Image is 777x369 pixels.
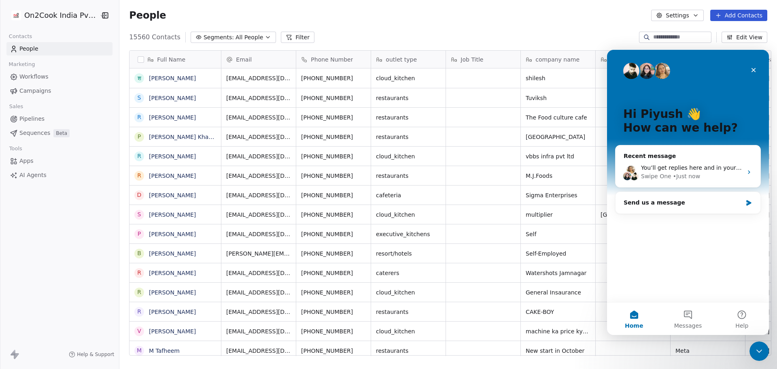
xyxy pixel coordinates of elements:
[675,347,740,355] span: Meta
[526,133,590,141] span: [GEOGRAPHIC_DATA]
[526,327,590,335] span: machine ka price kya hai
[129,51,221,68] div: Full Name
[301,269,366,277] span: [PHONE_NUMBER]
[137,113,141,122] div: R
[8,142,154,164] div: Send us a message
[301,327,366,335] span: [PHONE_NUMBER]
[129,68,221,356] div: grid
[138,210,141,219] div: S
[149,134,218,140] a: [PERSON_NAME] Kharvb
[137,346,142,355] div: M
[526,211,590,219] span: multiplier
[149,289,196,296] a: [PERSON_NAME]
[138,230,141,238] div: P
[607,50,769,335] iframe: Intercom live chat
[301,113,366,122] span: [PHONE_NUMBER]
[6,154,113,168] a: Apps
[526,94,590,102] span: Tuviksh
[386,55,417,64] span: outlet type
[236,55,252,64] span: Email
[376,172,441,180] span: restaurants
[129,9,166,21] span: People
[6,42,113,55] a: People
[376,94,441,102] span: restaurants
[301,94,366,102] span: [PHONE_NUMBER]
[226,327,291,335] span: [EMAIL_ADDRESS][DOMAIN_NAME]
[226,133,291,141] span: [EMAIL_ADDRESS][DOMAIN_NAME]
[34,115,344,121] span: You’ll get replies here and in your email: ✉️ [EMAIL_ADDRESS][DOMAIN_NAME] Our usual reply time 🕒...
[722,32,767,43] button: Edit View
[19,171,47,179] span: AI Agents
[54,253,108,285] button: Messages
[311,55,353,64] span: Phone Number
[526,269,590,277] span: Watershots Jamnagar
[236,33,263,42] span: All People
[301,211,366,219] span: [PHONE_NUMBER]
[149,192,196,198] a: [PERSON_NAME]
[53,129,70,137] span: Beta
[535,55,580,64] span: company name
[371,51,446,68] div: outlet type
[108,253,162,285] button: Help
[10,9,94,22] button: On2Cook India Pvt. Ltd.
[18,273,36,279] span: Home
[301,74,366,82] span: [PHONE_NUMBER]
[526,230,590,238] span: Self
[149,231,196,237] a: [PERSON_NAME]
[651,10,703,21] button: Settings
[6,84,113,98] a: Campaigns
[11,11,21,20] img: on2cook%20logo-04%20copy.jpg
[6,100,27,113] span: Sales
[226,269,291,277] span: [EMAIL_ADDRESS][DOMAIN_NAME]
[6,143,25,155] span: Tools
[69,351,114,358] a: Help & Support
[149,211,196,218] a: [PERSON_NAME]
[129,32,180,42] span: 15560 Contacts
[6,169,113,182] a: AI Agents
[376,152,441,160] span: cloud_kitchen
[376,74,441,82] span: cloud_kitchen
[34,122,64,131] div: Swipe One
[526,113,590,122] span: The Food culture cafe
[301,230,366,238] span: [PHONE_NUMBER]
[149,173,196,179] a: [PERSON_NAME]
[376,191,441,199] span: cafeteria
[149,270,196,276] a: [PERSON_NAME]
[137,171,141,180] div: R
[149,153,196,160] a: [PERSON_NAME]
[226,172,291,180] span: [EMAIL_ADDRESS][DOMAIN_NAME]
[66,122,93,131] div: • Just now
[138,74,141,83] div: श
[296,51,371,68] div: Phone Number
[19,157,34,165] span: Apps
[138,132,141,141] div: P
[526,288,590,296] span: General Insaurance
[301,347,366,355] span: [PHONE_NUMBER]
[226,191,291,199] span: [EMAIL_ADDRESS][DOMAIN_NAME]
[301,152,366,160] span: [PHONE_NUMBER]
[301,250,366,258] span: [PHONE_NUMBER]
[157,55,185,64] span: Full Name
[749,341,769,361] iframe: Intercom live chat
[226,230,291,238] span: [EMAIL_ADDRESS][DOMAIN_NAME]
[526,152,590,160] span: vbbs infra pvt ltd
[6,126,113,140] a: SequencesBeta
[138,94,141,102] div: S
[376,269,441,277] span: caterers
[6,112,113,126] a: Pipelines
[149,114,196,121] a: [PERSON_NAME]
[376,288,441,296] span: cloud_kitchen
[19,87,51,95] span: Campaigns
[376,250,441,258] span: resort/hotels
[149,95,196,101] a: [PERSON_NAME]
[526,191,590,199] span: Sigma Enterprises
[149,328,196,335] a: [PERSON_NAME]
